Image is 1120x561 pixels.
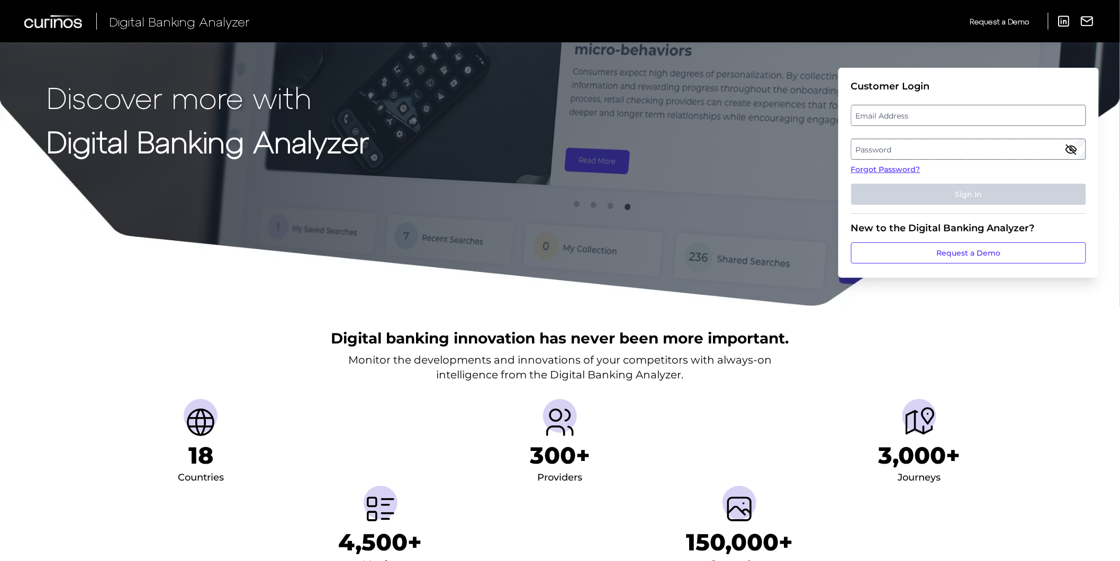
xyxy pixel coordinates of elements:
[970,17,1029,26] span: Request a Demo
[898,469,941,486] div: Journeys
[851,242,1086,264] a: Request a Demo
[364,492,398,526] img: Metrics
[852,140,1085,159] label: Password
[331,328,789,348] h2: Digital banking innovation has never been more important.
[902,405,936,439] img: Journeys
[24,15,84,28] img: Curinos
[348,352,772,382] p: Monitor the developments and innovations of your competitors with always-on intelligence from the...
[686,528,793,556] h1: 150,000+
[538,469,583,486] div: Providers
[851,222,1086,234] div: New to the Digital Banking Analyzer?
[178,469,224,486] div: Countries
[851,184,1086,205] button: Sign In
[851,164,1086,175] a: Forgot Password?
[339,528,422,556] h1: 4,500+
[851,80,1086,92] div: Customer Login
[47,123,369,159] strong: Digital Banking Analyzer
[109,14,250,29] span: Digital Banking Analyzer
[970,13,1029,30] a: Request a Demo
[188,441,213,469] h1: 18
[530,441,590,469] h1: 300+
[543,405,577,439] img: Providers
[852,106,1085,125] label: Email Address
[722,492,756,526] img: Screenshots
[184,405,218,439] img: Countries
[47,80,369,114] p: Discover more with
[878,441,960,469] h1: 3,000+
